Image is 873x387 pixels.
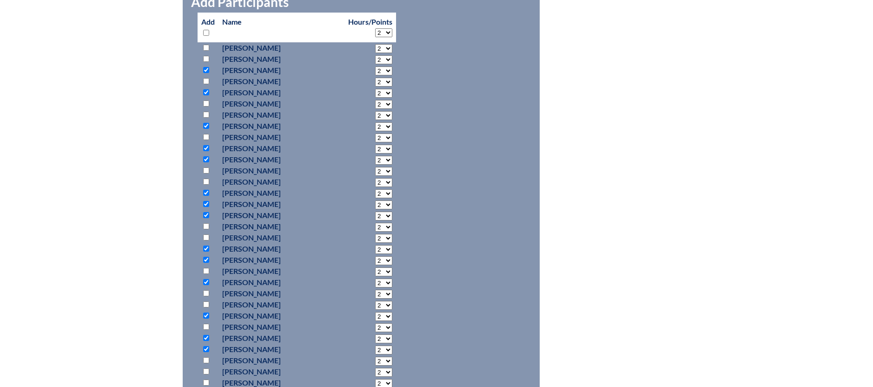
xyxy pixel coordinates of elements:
[222,132,341,143] p: [PERSON_NAME]
[222,199,341,210] p: [PERSON_NAME]
[222,232,341,243] p: [PERSON_NAME]
[222,333,341,344] p: [PERSON_NAME]
[222,98,341,109] p: [PERSON_NAME]
[222,165,341,176] p: [PERSON_NAME]
[222,344,341,355] p: [PERSON_NAME]
[222,53,341,65] p: [PERSON_NAME]
[222,210,341,221] p: [PERSON_NAME]
[222,42,341,53] p: [PERSON_NAME]
[222,109,341,120] p: [PERSON_NAME]
[222,310,341,321] p: [PERSON_NAME]
[222,243,341,254] p: [PERSON_NAME]
[222,221,341,232] p: [PERSON_NAME]
[222,16,341,27] p: Name
[222,299,341,310] p: [PERSON_NAME]
[222,154,341,165] p: [PERSON_NAME]
[222,176,341,187] p: [PERSON_NAME]
[222,87,341,98] p: [PERSON_NAME]
[222,321,341,333] p: [PERSON_NAME]
[222,366,341,377] p: [PERSON_NAME]
[222,355,341,366] p: [PERSON_NAME]
[348,16,392,27] p: Hours/Points
[222,65,341,76] p: [PERSON_NAME]
[222,76,341,87] p: [PERSON_NAME]
[222,277,341,288] p: [PERSON_NAME]
[222,120,341,132] p: [PERSON_NAME]
[222,288,341,299] p: [PERSON_NAME]
[222,254,341,266] p: [PERSON_NAME]
[222,266,341,277] p: [PERSON_NAME]
[201,16,215,39] p: Add
[222,187,341,199] p: [PERSON_NAME]
[222,143,341,154] p: [PERSON_NAME]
